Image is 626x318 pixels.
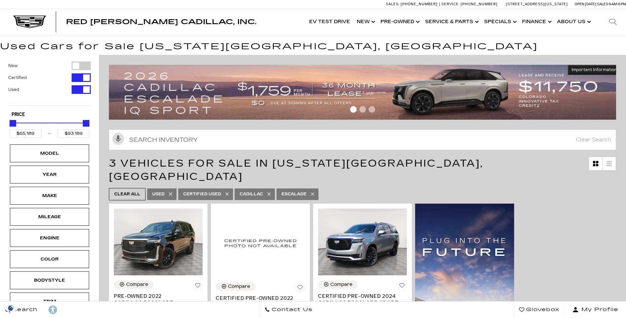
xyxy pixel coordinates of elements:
[114,293,203,313] a: Pre-Owned 2022Cadillac Escalade Premium Luxury
[216,282,255,291] button: Compare Vehicle
[439,2,499,6] a: Service: [PHONE_NUMBER]
[126,282,148,288] div: Compare
[442,2,460,6] span: Service:
[112,133,124,145] svg: Click to toggle on voice search
[3,304,18,311] img: Opt-Out Icon
[353,9,377,35] a: New
[565,301,626,318] button: Open user profile menu
[8,61,91,105] div: Filter by Vehicle Type
[216,209,305,277] img: 2022 Cadillac Escalade Sport Platinum
[10,129,42,138] input: Minimum
[318,299,402,306] span: Cadillac Escalade Sport
[240,190,263,198] span: Cadillac
[83,120,89,127] div: Maximum Price
[13,16,46,28] img: Cadillac Dark Logo with Cadillac White Text
[33,234,66,242] div: Engine
[318,209,407,275] img: 2024 Cadillac Escalade Sport
[114,299,198,313] span: Cadillac Escalade Premium Luxury
[33,192,66,199] div: Make
[8,62,18,69] label: New
[33,298,66,305] div: Trim
[114,280,153,289] button: Compare Vehicle
[109,65,621,120] img: 2509-September-FOM-Escalade-IQ-Lease9
[568,65,621,75] button: Important Information
[33,277,66,284] div: Bodystyle
[386,2,439,6] a: Sales: [PHONE_NUMBER]
[270,305,313,314] span: Contact Us
[575,2,596,6] span: Open [DATE]
[33,213,66,220] div: Mileage
[318,293,402,299] span: Certified Pre-Owned 2024
[10,208,89,226] div: MileageMileage
[281,190,307,198] span: Escalade
[10,271,89,289] div: BodystyleBodystyle
[10,305,38,314] span: Search
[228,284,250,290] div: Compare
[10,118,89,138] div: Price
[66,19,256,25] a: Red [PERSON_NAME] Cadillac, Inc.
[8,86,19,93] label: Used
[10,120,16,127] div: Minimum Price
[330,282,352,288] div: Compare
[422,9,481,35] a: Service & Parts
[114,293,198,299] span: Pre-Owned 2022
[33,150,66,157] div: Model
[183,190,221,198] span: Certified Used
[377,9,422,35] a: Pre-Owned
[386,2,400,6] span: Sales:
[554,9,593,35] a: About Us
[306,9,353,35] a: EV Test Drive
[57,129,89,138] input: Maximum
[401,2,438,6] span: [PHONE_NUMBER]
[579,305,618,314] span: My Profile
[359,106,366,113] span: Go to slide 2
[114,209,203,275] img: 2022 Cadillac Escalade Premium Luxury
[350,106,357,113] span: Go to slide 1
[109,157,483,182] span: 3 Vehicles for Sale in [US_STATE][GEOGRAPHIC_DATA], [GEOGRAPHIC_DATA]
[8,74,27,81] label: Certified
[481,9,519,35] a: Specials
[10,250,89,268] div: ColorColor
[216,295,300,301] span: Certified Pre-Owned 2022
[318,293,407,306] a: Certified Pre-Owned 2024Cadillac Escalade Sport
[114,190,140,198] span: Clear All
[10,229,89,247] div: EngineEngine
[572,67,617,72] span: Important Information
[193,280,203,293] button: Save Vehicle
[33,171,66,178] div: Year
[295,282,305,295] button: Save Vehicle
[12,112,87,118] h5: Price
[519,9,554,35] a: Finance
[3,304,18,311] section: Click to Open Cookie Consent Modal
[10,293,89,310] div: TrimTrim
[10,144,89,162] div: ModelModel
[10,187,89,205] div: MakeMake
[524,305,559,314] span: Glovebox
[609,2,626,6] span: 9 AM-6 PM
[109,130,616,150] input: Search Inventory
[506,2,568,6] a: [STREET_ADDRESS][US_STATE]
[597,2,609,6] span: Sales:
[461,2,498,6] span: [PHONE_NUMBER]
[10,166,89,183] div: YearYear
[369,106,375,113] span: Go to slide 3
[259,301,318,318] a: Contact Us
[397,280,407,293] button: Save Vehicle
[66,18,256,26] span: Red [PERSON_NAME] Cadillac, Inc.
[152,190,165,198] span: Used
[216,295,305,315] a: Certified Pre-Owned 2022Cadillac Escalade Sport Platinum
[33,256,66,263] div: Color
[514,301,565,318] a: Glovebox
[318,280,358,289] button: Compare Vehicle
